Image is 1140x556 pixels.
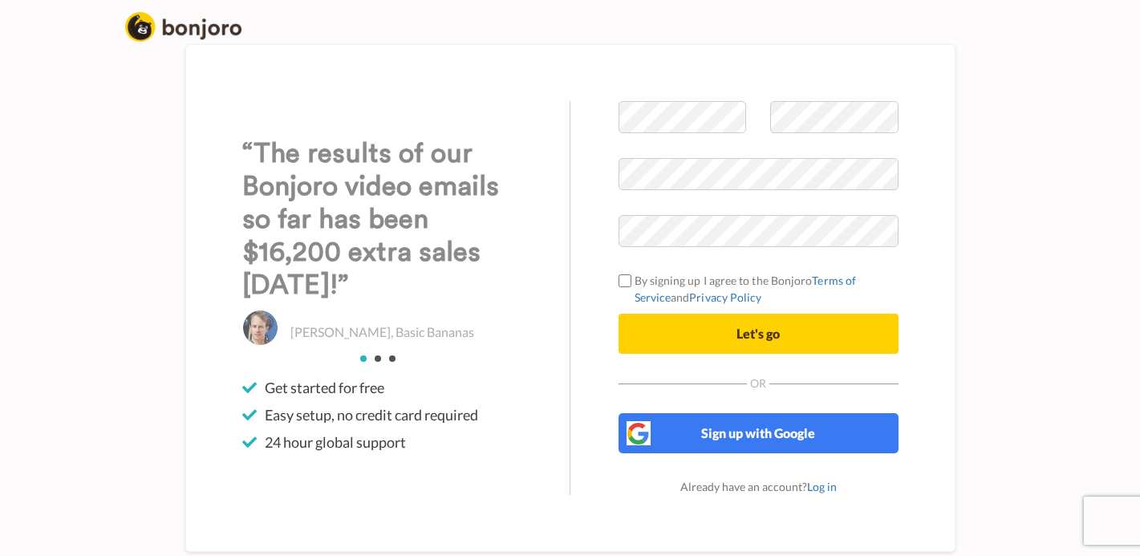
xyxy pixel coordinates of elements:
[747,378,769,389] span: Or
[689,290,761,304] a: Privacy Policy
[265,432,406,452] span: 24 hour global support
[242,310,278,346] img: Christo Hall, Basic Bananas
[290,323,474,342] p: [PERSON_NAME], Basic Bananas
[807,480,837,493] a: Log in
[242,137,522,302] h3: “The results of our Bonjoro video emails so far has been $16,200 extra sales [DATE]!”
[265,378,384,397] span: Get started for free
[619,314,899,354] button: Let's go
[680,480,837,493] span: Already have an account?
[619,272,899,306] label: By signing up I agree to the Bonjoro and
[619,413,899,453] button: Sign up with Google
[619,274,631,287] input: By signing up I agree to the BonjoroTerms of ServiceandPrivacy Policy
[701,425,815,440] span: Sign up with Google
[265,405,478,424] span: Easy setup, no credit card required
[736,326,780,341] span: Let's go
[125,12,241,42] img: logo_full.png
